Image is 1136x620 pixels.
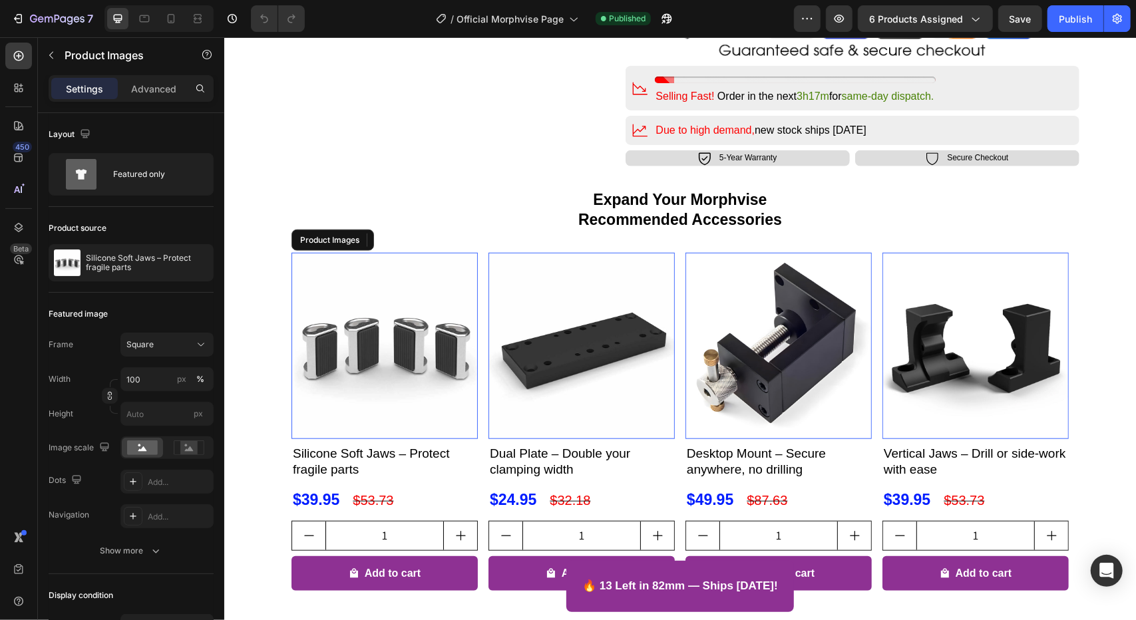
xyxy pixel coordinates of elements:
[298,484,417,513] input: quantity
[120,402,214,426] input: px
[131,82,176,96] p: Advanced
[177,373,186,385] div: px
[65,47,178,63] p: Product Images
[572,53,605,65] span: 3h17m
[432,53,490,65] span: Selling Fast!
[196,373,204,385] div: %
[174,371,190,387] button: %
[73,197,138,209] div: Product Images
[148,476,210,488] div: Add...
[618,53,664,65] span: same-day
[358,542,554,555] span: 🔥 13 Left in 82mm — Ships [DATE]!
[811,484,844,513] button: increment
[451,12,454,26] span: /
[1091,555,1123,587] div: Open Intercom Messenger
[10,243,32,254] div: Beta
[417,484,450,513] button: increment
[1010,13,1032,25] span: Save
[67,216,254,402] a: Silicone Soft Jaws – Protect fragile parts
[265,484,298,513] button: decrement
[658,407,845,442] h2: Vertical Jaws – Drill or side-work with ease
[120,367,214,391] input: px%
[148,511,210,523] div: Add...
[609,13,646,25] span: Published
[126,339,154,351] span: Square
[530,87,642,98] span: new stock ships [DATE]
[614,484,647,513] button: increment
[264,216,451,402] a: Dual Plate – Double your clamping width
[659,484,692,513] button: decrement
[49,339,73,351] label: Frame
[86,253,208,272] p: Silicone Soft Jaws – Protect fragile parts
[718,450,761,476] div: $53.73
[495,484,614,513] input: quantity
[869,12,963,26] span: 6 products assigned
[54,249,81,276] img: product feature img
[493,53,572,65] span: Order in the next
[495,116,552,126] p: 5-Year Warranty
[66,82,103,96] p: Settings
[68,484,101,513] button: decrement
[67,448,116,478] div: $39.95
[49,222,106,234] div: Product source
[192,371,208,387] button: px
[1059,12,1092,26] div: Publish
[49,408,73,420] label: Height
[521,450,564,476] div: $87.63
[49,472,85,490] div: Dots
[692,484,811,513] input: quantity
[67,407,254,442] h2: Silicone Soft Jaws – Protect fragile parts
[658,448,707,478] div: $39.95
[858,5,993,32] button: 6 products assigned
[49,509,89,521] div: Navigation
[194,408,203,418] span: px
[49,308,108,320] div: Featured image
[49,539,214,563] button: Show more
[100,544,162,557] div: Show more
[324,450,367,476] div: $32.18
[264,448,313,478] div: $24.95
[49,439,112,457] div: Image scale
[127,450,170,476] div: $53.73
[13,142,32,152] div: 450
[605,53,618,65] span: for
[87,11,93,27] p: 7
[461,448,510,478] div: $49.95
[224,37,1136,620] iframe: Design area
[723,116,784,126] p: Secure Checkout
[5,5,99,32] button: 7
[251,5,305,32] div: Undo/Redo
[120,333,214,357] button: Square
[432,87,531,98] span: Due to high demand,
[461,216,648,402] a: Desktop Mount – Secure anywhere, no drilling
[49,373,71,385] label: Width
[667,53,709,65] span: dispatch.
[11,152,901,194] h2: Expand Your Morphvise Recommended Accessories
[101,484,220,513] input: quantity
[1047,5,1103,32] button: Publish
[264,407,451,442] h2: Dual Plate – Double your clamping width
[998,5,1042,32] button: Save
[457,12,564,26] span: Official Morphvise Page
[461,407,648,442] h2: Desktop Mount – Secure anywhere, no drilling
[113,159,194,190] div: Featured only
[220,484,253,513] button: increment
[49,126,93,144] div: Layout
[658,216,845,402] a: Vertical Jaws – Drill or side-work with ease
[462,484,495,513] button: decrement
[342,524,570,575] a: 🔥 13 Left in 82mm — Ships [DATE]!
[49,589,113,601] div: Display condition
